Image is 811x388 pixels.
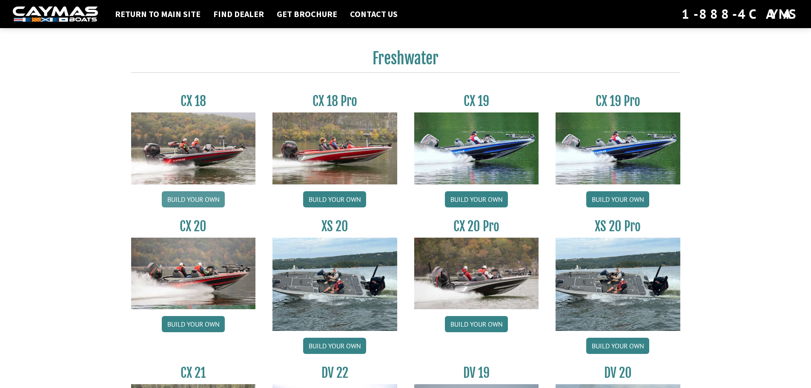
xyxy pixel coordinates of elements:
div: 1-888-4CAYMAS [682,5,798,23]
h3: CX 19 [414,93,539,109]
h3: CX 18 [131,93,256,109]
img: CX-18S_thumbnail.jpg [131,112,256,184]
img: CX19_thumbnail.jpg [556,112,680,184]
img: XS_20_resized.jpg [272,238,397,331]
a: Build your own [162,191,225,207]
h3: CX 20 [131,218,256,234]
h3: XS 20 [272,218,397,234]
img: CX-20_thumbnail.jpg [131,238,256,309]
img: CX-18SS_thumbnail.jpg [272,112,397,184]
a: Return to main site [111,9,205,20]
a: Build your own [586,191,649,207]
a: Get Brochure [272,9,341,20]
a: Build your own [162,316,225,332]
h3: CX 19 Pro [556,93,680,109]
a: Build your own [303,338,366,354]
a: Build your own [586,338,649,354]
a: Build your own [445,191,508,207]
img: XS_20_resized.jpg [556,238,680,331]
h3: CX 20 Pro [414,218,539,234]
h3: DV 22 [272,365,397,381]
a: Contact Us [346,9,402,20]
a: Build your own [445,316,508,332]
a: Build your own [303,191,366,207]
h3: XS 20 Pro [556,218,680,234]
h3: CX 21 [131,365,256,381]
a: Find Dealer [209,9,268,20]
h2: Freshwater [131,49,680,73]
h3: CX 18 Pro [272,93,397,109]
h3: DV 20 [556,365,680,381]
img: white-logo-c9c8dbefe5ff5ceceb0f0178aa75bf4bb51f6bca0971e226c86eb53dfe498488.png [13,6,98,22]
h3: DV 19 [414,365,539,381]
img: CX-20Pro_thumbnail.jpg [414,238,539,309]
img: CX19_thumbnail.jpg [414,112,539,184]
